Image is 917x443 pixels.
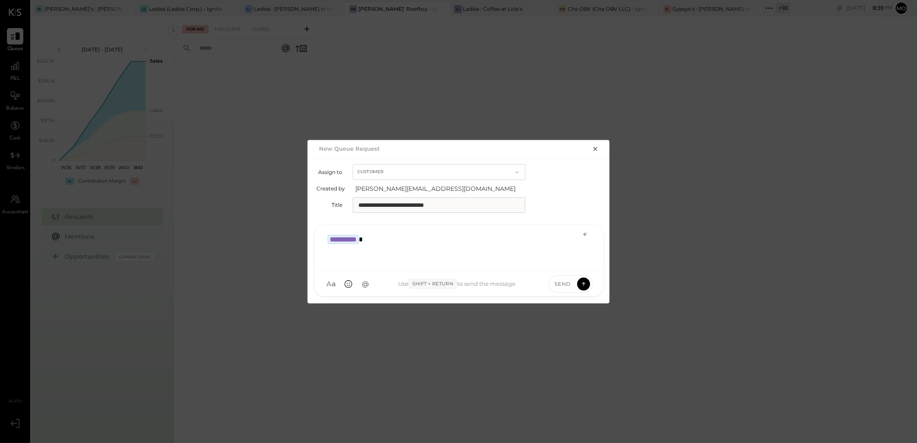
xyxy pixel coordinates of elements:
span: Send [554,280,571,288]
div: Use to send the message [373,279,540,289]
label: Created by [316,185,345,192]
span: a [332,280,336,288]
label: Assign to [316,169,342,175]
h2: New Queue Request [319,145,380,152]
span: [PERSON_NAME][EMAIL_ADDRESS][DOMAIN_NAME] [355,184,528,193]
span: @ [362,280,370,288]
button: @ [358,276,373,292]
label: Title [316,202,342,208]
button: Customer [353,164,525,180]
span: Shift + Return [408,279,457,289]
button: Aa [323,276,339,292]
